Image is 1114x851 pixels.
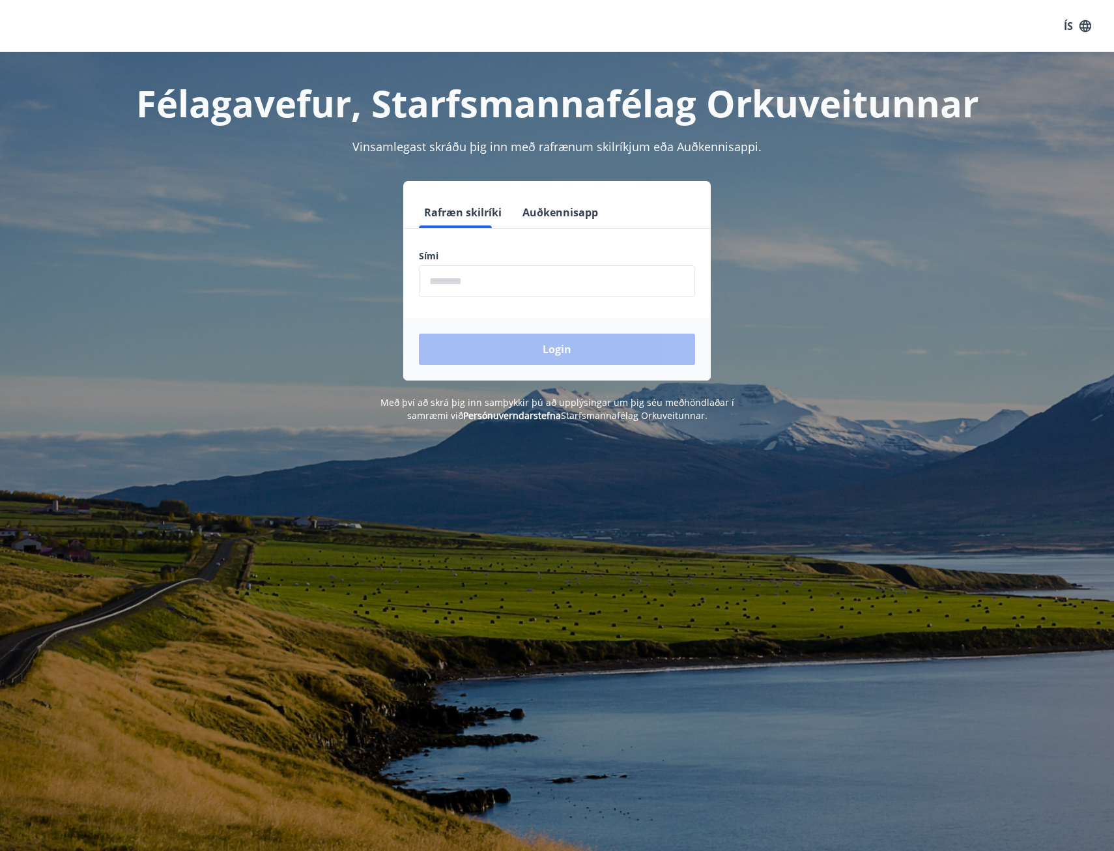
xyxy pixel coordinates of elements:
label: Sími [419,250,695,263]
button: Rafræn skilríki [419,197,507,228]
span: Vinsamlegast skráðu þig inn með rafrænum skilríkjum eða Auðkennisappi. [352,139,762,154]
button: ÍS [1057,14,1098,38]
span: Með því að skrá þig inn samþykkir þú að upplýsingar um þig séu meðhöndlaðar í samræmi við Starfsm... [380,396,734,422]
a: Persónuverndarstefna [463,409,561,422]
h1: Félagavefur, Starfsmannafélag Orkuveitunnar [104,78,1010,128]
button: Auðkennisapp [517,197,603,228]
